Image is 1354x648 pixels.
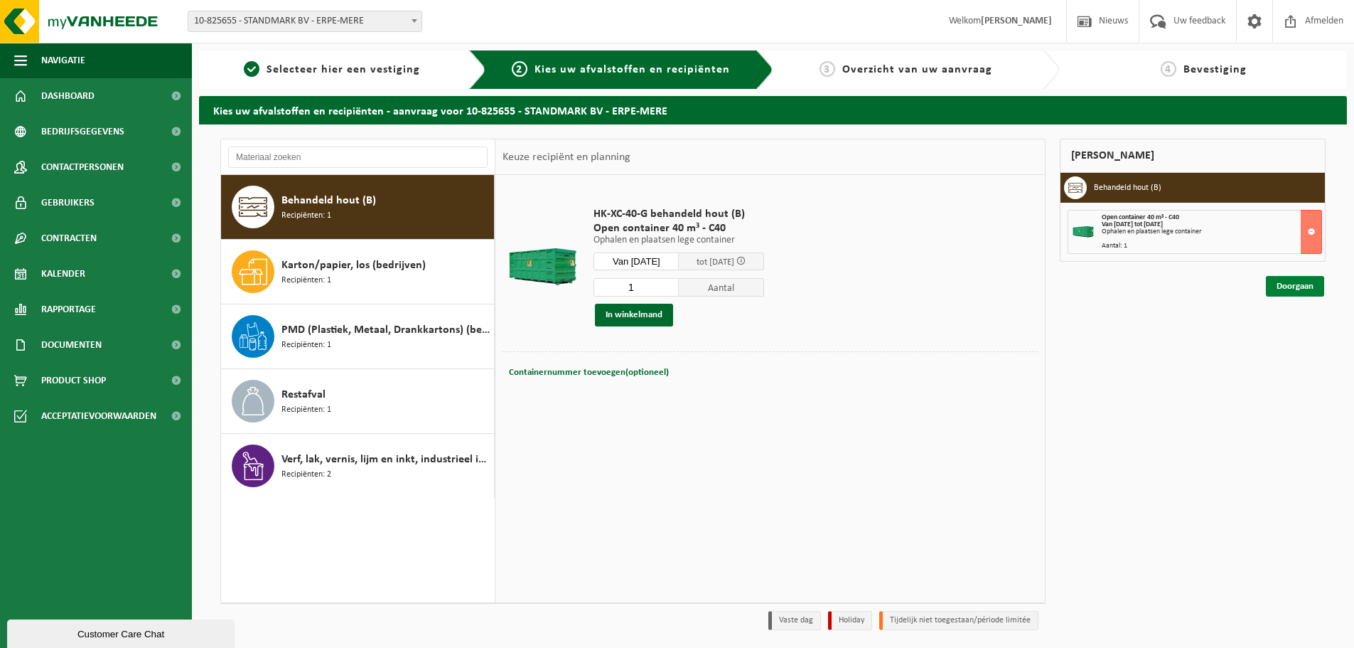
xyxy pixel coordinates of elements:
span: 4 [1161,61,1176,77]
span: Selecteer hier een vestiging [267,64,420,75]
div: Aantal: 1 [1102,243,1321,250]
span: Recipiënten: 1 [281,339,331,352]
span: Dashboard [41,78,95,114]
div: Ophalen en plaatsen lege container [1102,228,1321,235]
iframe: chat widget [7,617,237,648]
button: Karton/papier, los (bedrijven) Recipiënten: 1 [221,240,495,304]
span: Rapportage [41,292,96,327]
span: Restafval [281,386,326,403]
span: Containernummer toevoegen(optioneel) [509,368,669,377]
span: Navigatie [41,43,85,78]
span: Acceptatievoorwaarden [41,398,156,434]
li: Vaste dag [768,611,821,630]
div: [PERSON_NAME] [1060,139,1326,173]
span: Open container 40 m³ - C40 [593,221,764,235]
input: Materiaal zoeken [228,147,488,168]
span: Karton/papier, los (bedrijven) [281,257,426,274]
a: 1Selecteer hier een vestiging [206,61,458,78]
button: Restafval Recipiënten: 1 [221,369,495,434]
a: Doorgaan [1266,276,1324,297]
h3: Behandeld hout (B) [1094,176,1161,199]
span: Contactpersonen [41,149,124,185]
span: HK-XC-40-G behandeld hout (B) [593,207,764,221]
span: tot [DATE] [697,257,734,267]
span: Verf, lak, vernis, lijm en inkt, industrieel in kleinverpakking [281,451,490,468]
p: Ophalen en plaatsen lege container [593,235,764,245]
span: Behandeld hout (B) [281,192,376,209]
span: Documenten [41,327,102,363]
span: Bevestiging [1183,64,1247,75]
input: Selecteer datum [593,253,679,270]
span: Recipiënten: 1 [281,274,331,287]
span: Overzicht van uw aanvraag [842,64,992,75]
li: Tijdelijk niet toegestaan/période limitée [879,611,1038,630]
span: 2 [512,61,527,77]
span: Open container 40 m³ - C40 [1102,213,1179,221]
button: Containernummer toevoegen(optioneel) [507,363,670,383]
button: PMD (Plastiek, Metaal, Drankkartons) (bedrijven) Recipiënten: 1 [221,304,495,369]
span: Contracten [41,221,97,256]
li: Holiday [828,611,872,630]
span: Kalender [41,256,85,292]
span: Aantal [679,278,764,297]
span: Recipiënten: 2 [281,468,331,482]
span: 10-825655 - STANDMARK BV - ERPE-MERE [188,11,422,32]
span: Recipiënten: 1 [281,209,331,223]
span: Recipiënten: 1 [281,403,331,417]
span: 1 [244,61,259,77]
span: 3 [820,61,835,77]
strong: Van [DATE] tot [DATE] [1102,221,1163,228]
div: Keuze recipiënt en planning [495,139,638,175]
span: PMD (Plastiek, Metaal, Drankkartons) (bedrijven) [281,322,490,339]
span: Bedrijfsgegevens [41,114,124,149]
button: Behandeld hout (B) Recipiënten: 1 [221,175,495,240]
span: Product Shop [41,363,106,398]
button: In winkelmand [595,304,673,326]
span: Kies uw afvalstoffen en recipiënten [534,64,730,75]
h2: Kies uw afvalstoffen en recipiënten - aanvraag voor 10-825655 - STANDMARK BV - ERPE-MERE [199,96,1347,124]
span: 10-825655 - STANDMARK BV - ERPE-MERE [188,11,421,31]
button: Verf, lak, vernis, lijm en inkt, industrieel in kleinverpakking Recipiënten: 2 [221,434,495,498]
span: Gebruikers [41,185,95,221]
strong: [PERSON_NAME] [981,16,1052,26]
